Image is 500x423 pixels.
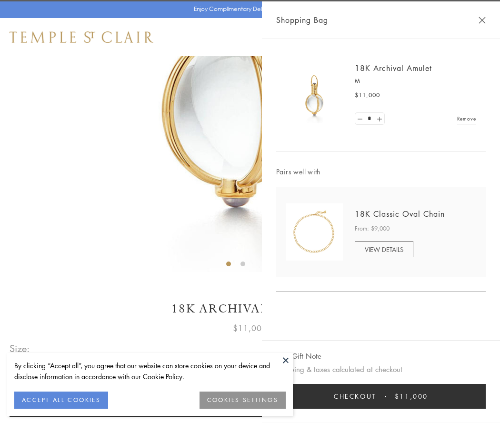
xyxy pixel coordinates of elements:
[194,4,302,14] p: Enjoy Complimentary Delivery & Returns
[276,166,486,177] span: Pairs well with
[286,203,343,261] img: N88865-OV18
[355,209,445,219] a: 18K Classic Oval Chain
[395,391,428,402] span: $11,000
[276,14,328,26] span: Shopping Bag
[355,91,380,100] span: $11,000
[365,245,403,254] span: VIEW DETAILS
[355,113,365,125] a: Set quantity to 0
[200,392,286,409] button: COOKIES SETTINGS
[457,113,476,124] a: Remove
[276,384,486,409] button: Checkout $11,000
[334,391,376,402] span: Checkout
[355,63,432,73] a: 18K Archival Amulet
[276,363,486,375] p: Shipping & taxes calculated at checkout
[355,224,390,233] span: From: $9,000
[10,31,153,43] img: Temple St. Clair
[355,76,476,86] p: M
[10,341,30,356] span: Size:
[233,322,267,334] span: $11,000
[374,113,384,125] a: Set quantity to 2
[286,67,343,124] img: 18K Archival Amulet
[479,17,486,24] button: Close Shopping Bag
[14,360,286,382] div: By clicking “Accept all”, you agree that our website can store cookies on your device and disclos...
[276,350,321,362] button: Add Gift Note
[14,392,108,409] button: ACCEPT ALL COOKIES
[355,241,413,257] a: VIEW DETAILS
[10,301,490,317] h1: 18K Archival Amulet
